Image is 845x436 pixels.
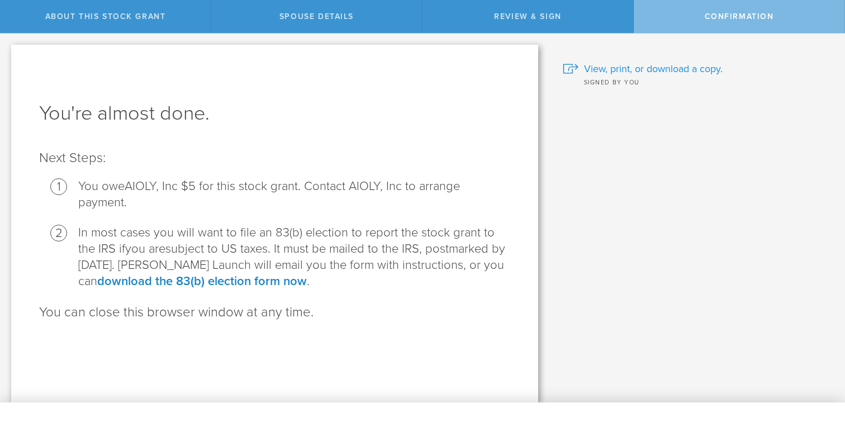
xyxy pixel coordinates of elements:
span: You owe [78,179,125,193]
a: download the 83(b) election form now [97,274,307,288]
span: About this stock grant [45,12,166,21]
div: Signed by you [563,76,828,87]
p: You can close this browser window at any time. [39,304,510,321]
h1: You're almost done. [39,100,510,127]
span: Spouse Details [279,12,354,21]
li: In most cases you will want to file an 83(b) election to report the stock grant to the IRS if sub... [78,225,510,290]
span: View, print, or download a copy. [584,61,723,76]
span: you are [125,241,165,256]
span: Confirmation [705,12,774,21]
p: Next Steps: [39,149,510,167]
li: AIOLY, Inc $5 for this stock grant. Contact AIOLY, Inc to arrange payment. [78,178,510,211]
span: Review & Sign [494,12,562,21]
